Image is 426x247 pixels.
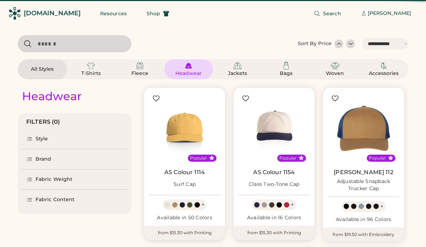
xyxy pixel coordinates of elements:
[22,89,82,103] div: Headwear
[35,135,48,143] div: Style
[26,66,58,73] div: All Styles
[148,214,221,221] div: Available in 50 Colors
[238,92,310,165] img: AS Colour 1154 Class Two-Tone Cap
[147,11,160,16] span: Shop
[323,11,341,16] span: Search
[173,70,204,77] div: Headwear
[136,61,144,70] img: Fleece Icon
[291,201,294,209] div: +
[9,7,21,20] img: Rendered Logo - Screens
[35,156,51,163] div: Brand
[299,155,304,161] button: Popular Style
[327,92,400,165] img: Richardson 112 Adjustable Snapback Trucker Cap
[369,155,386,161] div: Popular
[35,196,75,203] div: Fabric Content
[75,70,107,77] div: T-Shirts
[35,176,72,183] div: Fabric Weight
[298,40,332,47] div: Sort By Price
[319,70,351,77] div: Woven
[233,61,242,70] img: Jackets Icon
[26,118,60,126] div: FILTERS (0)
[253,169,295,176] a: AS Colour 1154
[124,70,156,77] div: Fleece
[92,6,135,21] button: Resources
[388,155,393,161] button: Popular Style
[87,61,95,70] img: T-Shirts Icon
[138,6,178,21] button: Shop
[380,203,383,210] div: +
[234,226,315,240] div: from $15.30 with Printing
[368,70,400,77] div: Accessories
[164,169,205,176] a: AS Colour 1114
[327,178,400,192] div: Adjustable Snapback Trucker Cap
[327,216,400,223] div: Available in 96 Colors
[144,226,225,240] div: from $15.30 with Printing
[24,9,81,18] div: [DOMAIN_NAME]
[305,6,350,21] button: Search
[282,61,290,70] img: Bags Icon
[201,201,204,209] div: +
[238,214,310,221] div: Available in 16 Colors
[279,155,296,161] div: Popular
[222,70,253,77] div: Jackets
[184,61,193,70] img: Headwear Icon
[270,70,302,77] div: Bags
[334,169,393,176] a: [PERSON_NAME] 112
[368,10,411,17] div: [PERSON_NAME]
[209,155,214,161] button: Popular Style
[323,227,404,242] div: from $19.50 with Embroidery
[379,61,388,70] img: Accessories Icon
[190,155,207,161] div: Popular
[331,61,339,70] img: Woven Icon
[148,92,221,165] img: AS Colour 1114 Surf Cap
[249,181,300,188] div: Class Two-Tone Cap
[174,181,196,188] div: Surf Cap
